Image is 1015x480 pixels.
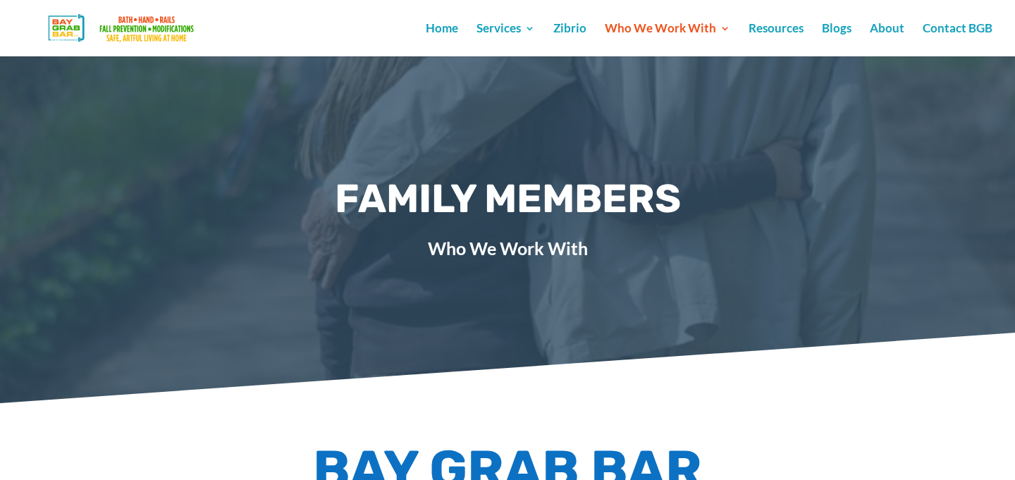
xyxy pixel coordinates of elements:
a: Zibrio [553,23,586,56]
a: Who We Work With [605,23,730,56]
a: Resources [749,23,804,56]
span: Who We Work With [233,235,782,262]
a: Blogs [822,23,851,56]
a: About [870,23,904,56]
a: Home [426,23,458,56]
img: Bay Grab Bar [24,10,222,47]
a: Services [476,23,535,56]
h1: Family members [233,169,782,235]
a: Contact BGB [923,23,992,56]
